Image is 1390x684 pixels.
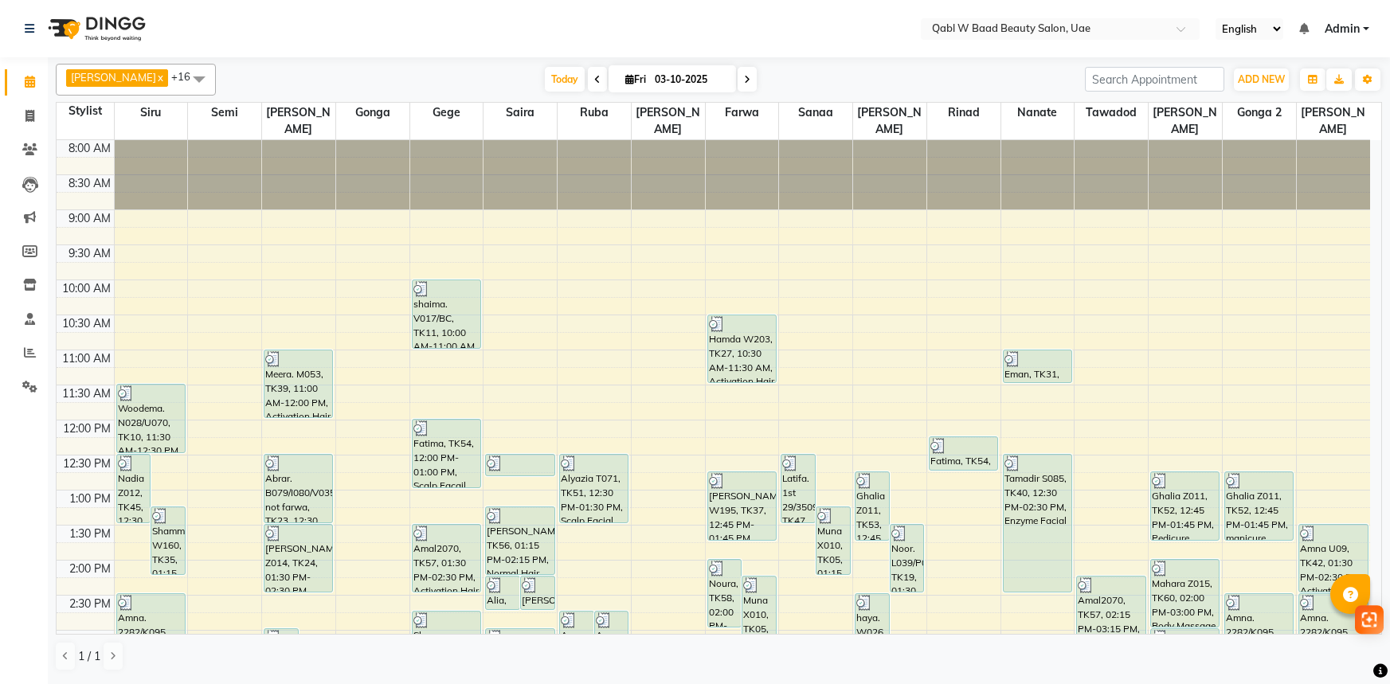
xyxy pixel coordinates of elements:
span: [PERSON_NAME] [1297,103,1371,139]
div: haya. W026, TK09, 02:30 PM-03:30 PM, Emergency Hair Treatment Mask [856,594,889,662]
span: Farwa [706,103,779,123]
button: ADD NEW [1234,68,1289,91]
div: Fatima, TK54, 12:00 PM-01:00 PM, Scalp Facail Treatment [413,420,480,487]
div: Amna. 2282/K095, TK21, 02:45 PM-03:15 PM, shaving eyebrows [595,612,628,644]
div: Amna. 2282/K095, TK21, 02:30 PM-03:30 PM, Manicure - Loiality Old Customer [117,594,185,662]
div: Abrar. B079/I080/V035/ not farwa, TK23, 12:30 PM-01:30 PM, Activation Hair Treatment [264,455,332,522]
span: Rinad [927,103,1000,123]
div: 11:30 AM [59,385,114,402]
div: Amal2070, TK57, 02:15 PM-03:15 PM, [GEOGRAPHIC_DATA] [1077,577,1145,644]
div: Shamma. W160, TK35, 01:15 PM-02:15 PM, Antioxident Hair Treatment [151,507,185,574]
span: Tawadod [1075,103,1148,123]
div: 9:00 AM [65,210,114,227]
div: Alyazia T071, TK51, 12:30 PM-01:30 PM, Scalp Facial Treatment [560,455,628,522]
span: [PERSON_NAME] [632,103,705,139]
span: [PERSON_NAME] [853,103,926,139]
div: [PERSON_NAME], TK56, 02:15 PM-02:45 PM, Layeres Hair Cut [521,577,554,609]
div: 10:30 AM [59,315,114,332]
div: Noor. L039/P093, TK19, 01:30 PM-02:30 PM, Petrulum Hair Treatment [891,525,924,592]
div: Stylist [57,103,114,119]
div: Shamma. W160, TK63, 02:45 PM-03:30 PM, Blow Dry [413,612,480,662]
a: x [156,71,163,84]
div: Muna X010, TK05, 01:15 PM-02:15 PM, Natural Hair Color - Roots [816,507,850,574]
div: 1:30 PM [66,526,114,542]
div: Ghalia Z011, TK53, 12:45 PM-01:45 PM, Petrulum Hair Treatment [856,472,889,540]
div: Tamadir S085, TK40, 12:30 PM-02:30 PM, Enzyme Facial [1004,455,1071,592]
div: Ghalia Z011, TK52, 12:45 PM-01:45 PM, Pedicure [1151,472,1219,540]
span: [PERSON_NAME] [262,103,335,139]
div: Amna U09, TK42, 01:30 PM-02:30 PM, Activation Hair Treatment [1299,525,1368,592]
input: Search Appointment [1085,67,1224,92]
div: Amna. 2282/K095, TK21, 02:30 PM-03:30 PM, Pedicure - Loiality Old Customer [1299,594,1368,662]
div: [PERSON_NAME], TK56, 01:15 PM-02:15 PM, Normal Hair color- Roots / No [MEDICAL_DATA] [486,507,554,574]
div: 9:30 AM [65,245,114,262]
div: 1:00 PM [66,491,114,507]
div: 12:00 PM [60,420,114,437]
iframe: chat widget [1323,620,1374,668]
span: 1 / 1 [78,648,100,665]
div: 10:00 AM [59,280,114,297]
div: Nadia Z012, TK45, 12:30 PM-01:30 PM, Natural Hair Color [117,455,151,522]
span: Gonga [336,103,409,123]
div: Amna. 2282/K095, TK21, 02:30 PM-03:30 PM, [GEOGRAPHIC_DATA] [1225,594,1293,662]
span: Siru [115,103,188,123]
div: shaima. V017/BC, TK11, 10:00 AM-11:00 AM, [PERSON_NAME] [413,280,480,348]
div: 8:30 AM [65,175,114,192]
div: [PERSON_NAME], TK50, 12:30 PM-12:50 PM, Natural Scalp Scrub [486,455,554,475]
span: Gonga 2 [1223,103,1296,123]
div: Mahara Z015, TK60, 02:00 PM-03:00 PM, Body Massage Relaxation - 60 min [1151,560,1219,627]
span: [PERSON_NAME] [71,71,156,84]
div: Meera. M053, TK39, 11:00 AM-12:00 PM, Activation Hair Treatment [264,350,332,417]
div: Eman, TK31, 11:00 AM-11:30 AM, ADSS- Face Treatmnet [1004,350,1071,382]
span: ADD NEW [1238,73,1285,85]
div: Fatima, TK54, 12:15 PM-12:45 PM, Hair Consultaion Free instead of 200AED with Package [930,437,997,470]
span: Sanaa [779,103,852,123]
div: Muna X010, TK05, 02:15 PM-03:15 PM, Green Growth Hair Treatment [742,577,776,644]
span: Semi [188,103,261,123]
div: Hamda W203, TK27, 10:30 AM-11:30 AM, Activation Hair Treatment [708,315,776,382]
span: Gege [410,103,484,123]
div: Alia, TK55, 02:15 PM-02:45 PM, Layeres Hair Cut [486,577,519,609]
input: 2025-10-03 [650,68,730,92]
div: 3:00 PM [66,631,114,647]
div: 11:00 AM [59,350,114,367]
div: 2:30 PM [66,596,114,612]
span: Nanate [1001,103,1075,123]
span: Saira [484,103,557,123]
div: Latifa. 1st 29/3509/J072, TK47, 12:30 PM-01:30 PM, Natural Hair Color [781,455,815,522]
div: Woodema. N028/U070, TK10, 11:30 AM-12:30 PM, Hair Growth Treatment [117,385,185,452]
span: Fri [621,73,650,85]
div: [PERSON_NAME] Z014, TK24, 01:30 PM-02:30 PM, Activation Hair Treatment [264,525,332,592]
div: Ghalia Z011, TK52, 12:45 PM-01:45 PM, manicure [1225,472,1293,540]
span: +16 [171,70,202,83]
div: Noura, TK58, 02:00 PM-03:00 PM, Activation Hair Treatment [708,560,742,627]
div: 2:00 PM [66,561,114,577]
div: Amal2070, TK57, 01:30 PM-02:30 PM, Activation Hair Treatment [413,525,480,592]
div: 12:30 PM [60,455,114,472]
div: 8:00 AM [65,140,114,157]
span: Ruba [558,103,631,123]
div: Amna. 2282/K095, TK21, 02:45 PM-03:15 PM, shaving eyebrows [560,612,593,644]
img: logo [41,6,150,51]
span: Admin [1325,21,1360,37]
span: [PERSON_NAME] [1149,103,1222,139]
span: Today [545,67,585,92]
div: [PERSON_NAME] W195, TK37, 12:45 PM-01:45 PM, Petrulum Hair Treatment [708,472,776,540]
